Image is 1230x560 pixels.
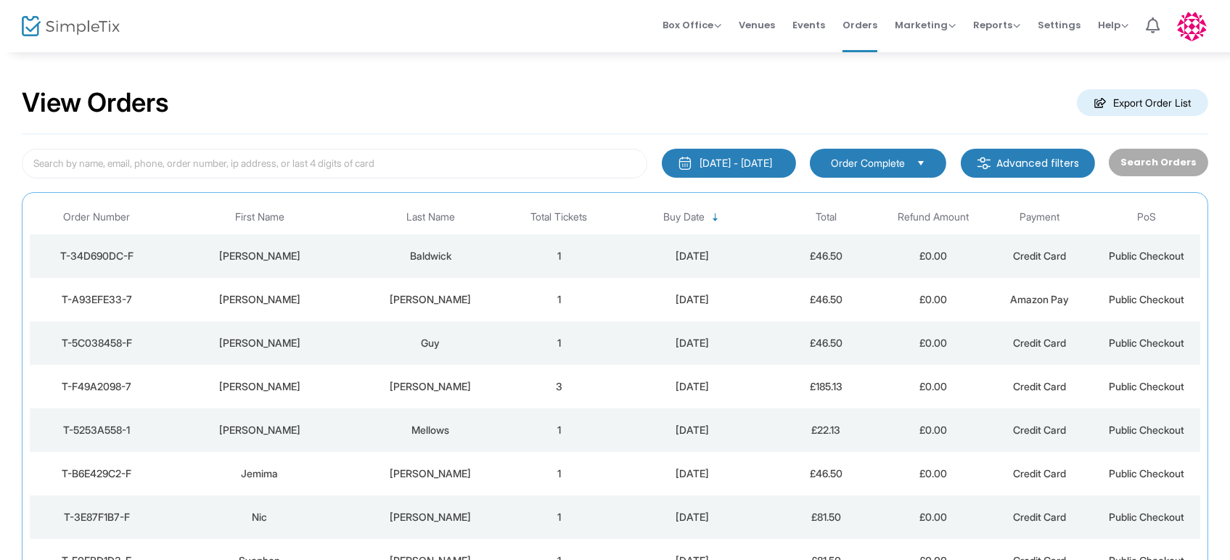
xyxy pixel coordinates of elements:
[1013,467,1066,479] span: Credit Card
[880,234,986,278] td: £0.00
[616,466,769,481] div: 15/09/2025
[773,408,880,452] td: £22.13
[505,200,612,234] th: Total Tickets
[792,7,825,44] span: Events
[359,292,501,307] div: Roberts
[895,18,956,32] span: Marketing
[505,452,612,495] td: 1
[33,510,160,524] div: T-3E87F1B7-F
[880,452,986,495] td: £0.00
[1109,293,1184,305] span: Public Checkout
[961,149,1095,178] m-button: Advanced filters
[663,211,705,223] span: Buy Date
[831,156,905,170] span: Order Complete
[167,292,352,307] div: Sharon
[1038,7,1081,44] span: Settings
[880,408,986,452] td: £0.00
[33,423,160,437] div: T-5253A558-1
[616,510,769,524] div: 15/09/2025
[1013,337,1066,349] span: Credit Card
[1013,511,1066,523] span: Credit Card
[1013,250,1066,262] span: Credit Card
[977,156,991,170] img: filter
[22,149,647,178] input: Search by name, email, phone, order number, ip address, or last 4 digits of card
[773,234,880,278] td: £46.50
[616,249,769,263] div: 18/09/2025
[505,408,612,452] td: 1
[505,234,612,278] td: 1
[167,379,352,394] div: Rebecca
[1109,337,1184,349] span: Public Checkout
[33,336,160,350] div: T-5C038458-F
[359,379,501,394] div: Carroll
[1077,89,1208,116] m-button: Export Order List
[616,292,769,307] div: 18/09/2025
[773,365,880,408] td: £185.13
[167,249,352,263] div: Gregory
[505,365,612,408] td: 3
[700,156,772,170] div: [DATE] - [DATE]
[773,278,880,321] td: £46.50
[167,336,352,350] div: John
[406,211,455,223] span: Last Name
[880,495,986,539] td: £0.00
[22,87,169,119] h2: View Orders
[739,7,775,44] span: Venues
[773,321,880,365] td: £46.50
[1137,211,1156,223] span: PoS
[1013,424,1066,436] span: Credit Card
[880,365,986,408] td: £0.00
[505,321,612,365] td: 1
[359,423,501,437] div: Mellows
[880,200,986,234] th: Refund Amount
[880,321,986,365] td: £0.00
[33,249,160,263] div: T-34D690DC-F
[1013,380,1066,392] span: Credit Card
[167,423,352,437] div: Jennifer
[842,7,877,44] span: Orders
[710,212,721,223] span: Sortable
[663,18,721,32] span: Box Office
[1109,511,1184,523] span: Public Checkout
[167,510,352,524] div: Nic
[167,466,352,481] div: Jemima
[911,155,931,171] button: Select
[33,379,160,394] div: T-F49A2098-7
[33,466,160,481] div: T-B6E429C2-F
[973,18,1020,32] span: Reports
[616,336,769,350] div: 17/09/2025
[773,200,880,234] th: Total
[359,510,501,524] div: Ryan
[359,249,501,263] div: Baldwick
[616,423,769,437] div: 15/09/2025
[1098,18,1128,32] span: Help
[505,278,612,321] td: 1
[662,149,796,178] button: [DATE] - [DATE]
[1109,250,1184,262] span: Public Checkout
[1109,424,1184,436] span: Public Checkout
[773,495,880,539] td: £81.50
[1010,293,1069,305] span: Amazon Pay
[359,336,501,350] div: Guy
[773,452,880,495] td: £46.50
[616,379,769,394] div: 16/09/2025
[235,211,284,223] span: First Name
[1109,467,1184,479] span: Public Checkout
[33,292,160,307] div: T-A93EFE33-7
[880,278,986,321] td: £0.00
[505,495,612,539] td: 1
[1109,380,1184,392] span: Public Checkout
[359,466,501,481] div: Rowlands
[678,156,692,170] img: monthly
[63,211,130,223] span: Order Number
[1020,211,1059,223] span: Payment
